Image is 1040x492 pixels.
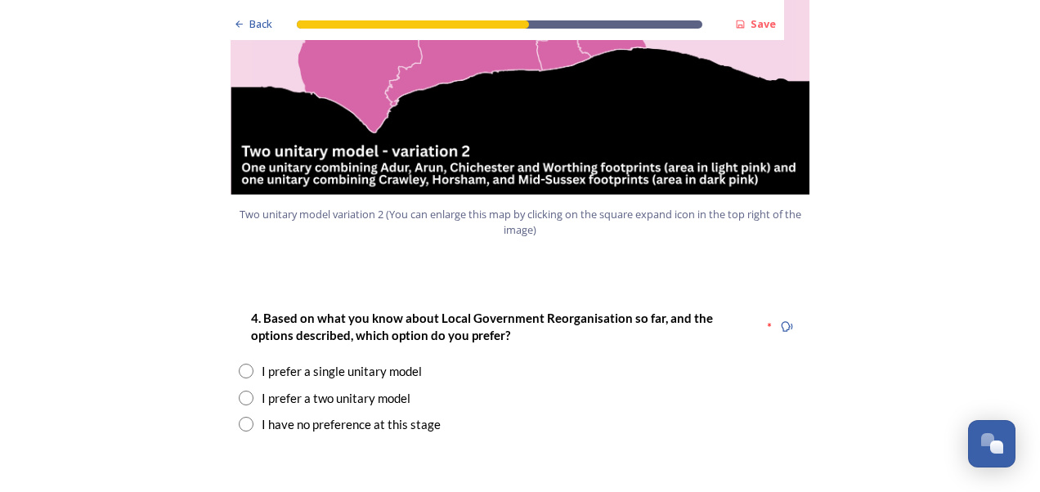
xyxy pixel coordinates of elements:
div: I have no preference at this stage [262,415,441,434]
strong: 4. Based on what you know about Local Government Reorganisation so far, and the options described... [251,311,715,342]
span: Two unitary model variation 2 (You can enlarge this map by clicking on the square expand icon in ... [238,207,802,238]
div: I prefer a two unitary model [262,389,410,408]
strong: Save [751,16,776,31]
div: I prefer a single unitary model [262,362,422,381]
span: Back [249,16,272,32]
button: Open Chat [968,420,1015,467]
